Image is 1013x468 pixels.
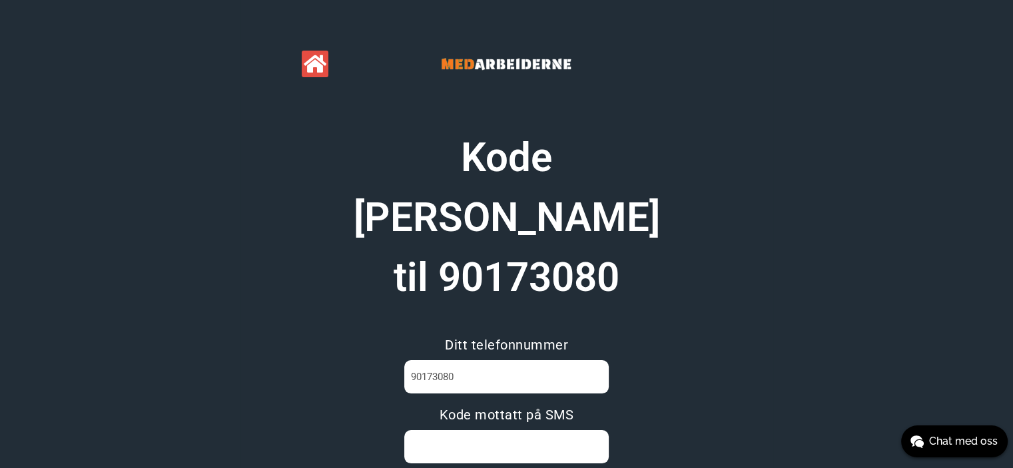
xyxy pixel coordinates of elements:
img: Banner [406,40,606,88]
span: Kode mottatt på SMS [440,407,574,423]
button: Chat med oss [901,425,1008,457]
h1: Kode [PERSON_NAME] til 90173080 [340,128,673,308]
span: Chat med oss [929,433,998,449]
span: Ditt telefonnummer [445,337,568,353]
